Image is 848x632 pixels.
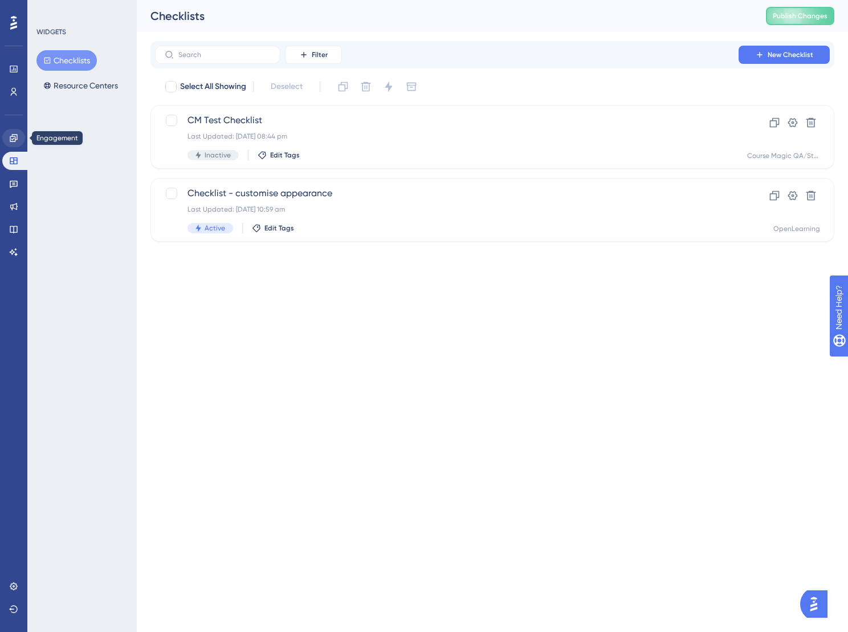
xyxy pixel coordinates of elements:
[187,205,706,214] div: Last Updated: [DATE] 10:59 am
[739,46,830,64] button: New Checklist
[260,76,313,97] button: Deselect
[264,224,294,233] span: Edit Tags
[180,80,246,94] span: Select All Showing
[36,50,97,71] button: Checklists
[285,46,342,64] button: Filter
[187,114,706,127] span: CM Test Checklist
[258,151,300,160] button: Edit Tags
[36,75,125,96] button: Resource Centers
[27,3,71,17] span: Need Help?
[178,51,271,59] input: Search
[773,224,820,233] div: OpenLearning
[270,151,300,160] span: Edit Tags
[252,224,294,233] button: Edit Tags
[187,132,706,141] div: Last Updated: [DATE] 08:44 pm
[187,187,706,200] span: Checklist - customise appearance
[150,8,737,24] div: Checklists
[312,50,328,59] span: Filter
[747,151,820,160] div: Course Magic QA/Staging
[766,7,834,25] button: Publish Changes
[800,587,834,621] iframe: UserGuiding AI Assistant Launcher
[205,151,231,160] span: Inactive
[773,11,827,21] span: Publish Changes
[36,27,66,37] div: WIDGETS
[768,50,813,59] span: New Checklist
[271,80,303,94] span: Deselect
[205,224,225,233] span: Active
